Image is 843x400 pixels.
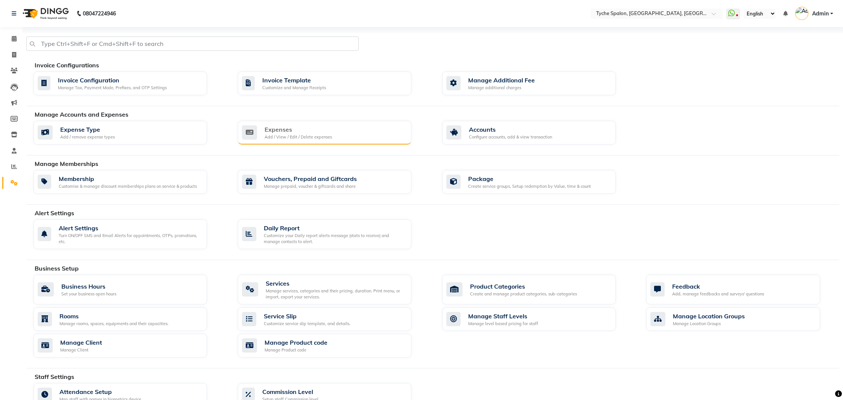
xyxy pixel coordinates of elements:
div: Add / View / Edit / Delete expenses [265,134,332,140]
div: Configure accounts, add & view transaction [469,134,552,140]
span: Admin [812,10,829,18]
div: Set your business open hours [61,291,116,297]
a: Manage ClientManage Client [33,334,227,357]
div: Customize your Daily report alerts message (stats to receive) and manage contacts to alert. [264,233,405,245]
div: Invoice Template [262,76,326,85]
div: Alert Settings [59,224,201,233]
div: Customize service slip template, and details. [264,321,350,327]
div: Manage Client [60,338,102,347]
div: Create service groups, Setup redemption by Value, time & count [468,183,591,190]
div: Membership [59,174,197,183]
a: PackageCreate service groups, Setup redemption by Value, time & count [442,170,635,194]
div: Create and manage product categories, sub-categories [470,291,577,297]
a: Manage Staff LevelsManage level based pricing for staff [442,307,635,331]
a: MembershipCustomise & manage discount memberships plans on service & products [33,170,227,194]
div: Add / remove expense types [60,134,115,140]
a: Invoice ConfigurationManage Tax, Payment Mode, Prefixes, and OTP Settings [33,71,227,95]
a: AccountsConfigure accounts, add & view transaction [442,121,635,145]
a: RoomsManage rooms, spaces, equipments and their capacities. [33,307,227,331]
div: Manage Tax, Payment Mode, Prefixes, and OTP Settings [58,85,167,91]
a: Expense TypeAdd / remove expense types [33,121,227,145]
div: Manage Location Groups [673,312,745,321]
div: Business Hours [61,282,116,291]
img: Admin [795,7,808,20]
div: Customize and Manage Receipts [262,85,326,91]
div: Manage Product code [265,338,327,347]
div: Daily Report [264,224,405,233]
div: Manage Location Groups [673,321,745,327]
a: ExpensesAdd / View / Edit / Delete expenses [238,121,431,145]
img: logo [19,3,71,24]
div: Package [468,174,591,183]
div: Expenses [265,125,332,134]
div: Manage additional charges [468,85,535,91]
input: Type Ctrl+Shift+F or Cmd+Shift+F to search [26,37,359,51]
a: Service SlipCustomize service slip template, and details. [238,307,431,331]
a: Manage Location GroupsManage Location Groups [646,307,839,331]
div: Manage rooms, spaces, equipments and their capacities. [59,321,169,327]
div: Feedback [672,282,764,291]
div: Vouchers, Prepaid and Giftcards [264,174,357,183]
div: Manage services, categories and their pricing, duration. Print menu, or import, export your servi... [266,288,405,300]
div: Turn ON/OFF SMS and Email Alerts for appointments, OTPs, promotions, etc. [59,233,201,245]
div: Manage Product code [265,347,327,353]
a: Product CategoriesCreate and manage product categories, sub-categories [442,275,635,304]
div: Manage level based pricing for staff [468,321,538,327]
a: FeedbackAdd, manage feedbacks and surveys' questions [646,275,839,304]
div: Invoice Configuration [58,76,167,85]
div: Manage Staff Levels [468,312,538,321]
a: ServicesManage services, categories and their pricing, duration. Print menu, or import, export yo... [238,275,431,304]
div: Customise & manage discount memberships plans on service & products [59,183,197,190]
div: Add, manage feedbacks and surveys' questions [672,291,764,297]
a: Vouchers, Prepaid and GiftcardsManage prepaid, voucher & giftcards and share [238,170,431,194]
div: Manage prepaid, voucher & giftcards and share [264,183,357,190]
a: Alert SettingsTurn ON/OFF SMS and Email Alerts for appointments, OTPs, promotions, etc. [33,219,227,249]
div: Expense Type [60,125,115,134]
div: Commission Level [262,387,318,396]
a: Manage Additional FeeManage additional charges [442,71,635,95]
div: Service Slip [264,312,350,321]
div: Services [266,279,405,288]
a: Business HoursSet your business open hours [33,275,227,304]
div: Rooms [59,312,169,321]
a: Daily ReportCustomize your Daily report alerts message (stats to receive) and manage contacts to ... [238,219,431,249]
b: 08047224946 [83,3,116,24]
div: Attendance Setup [59,387,141,396]
div: Manage Client [60,347,102,353]
a: Manage Product codeManage Product code [238,334,431,357]
div: Manage Additional Fee [468,76,535,85]
div: Accounts [469,125,552,134]
a: Invoice TemplateCustomize and Manage Receipts [238,71,431,95]
div: Product Categories [470,282,577,291]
